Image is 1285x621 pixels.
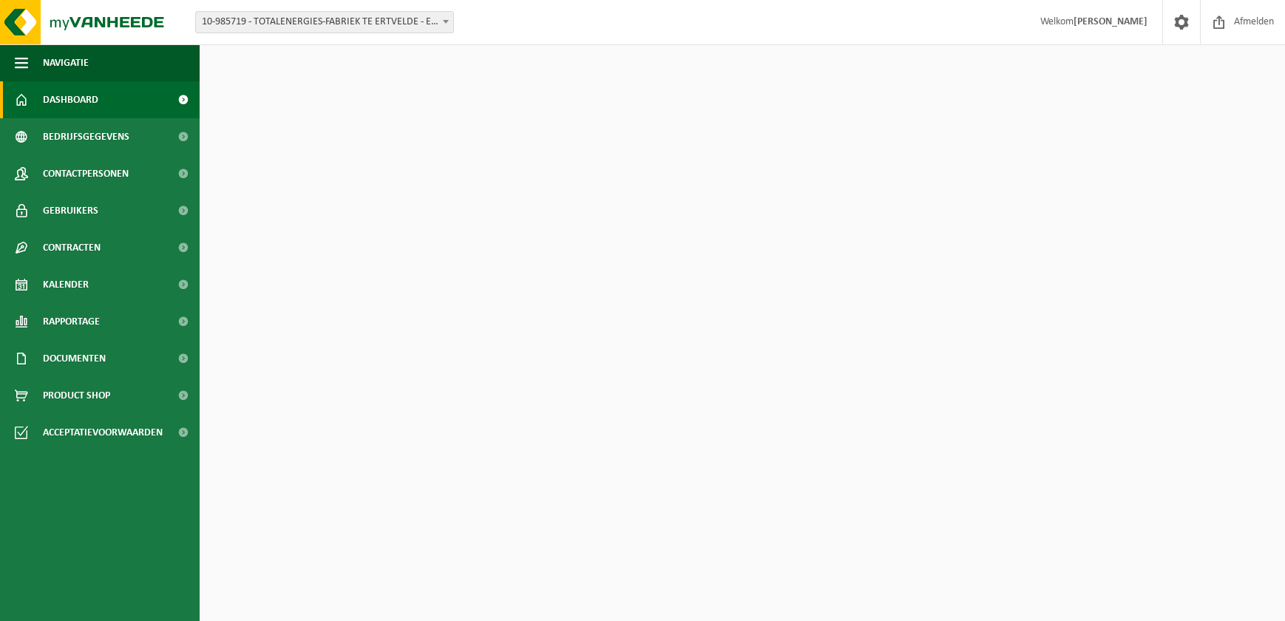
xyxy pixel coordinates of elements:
[43,192,98,229] span: Gebruikers
[43,377,110,414] span: Product Shop
[43,303,100,340] span: Rapportage
[43,155,129,192] span: Contactpersonen
[43,340,106,377] span: Documenten
[43,414,163,451] span: Acceptatievoorwaarden
[196,12,453,33] span: 10-985719 - TOTALENERGIES-FABRIEK TE ERTVELDE - ERTVELDE
[43,44,89,81] span: Navigatie
[43,229,101,266] span: Contracten
[195,11,454,33] span: 10-985719 - TOTALENERGIES-FABRIEK TE ERTVELDE - ERTVELDE
[43,81,98,118] span: Dashboard
[43,266,89,303] span: Kalender
[43,118,129,155] span: Bedrijfsgegevens
[1074,16,1147,27] strong: [PERSON_NAME]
